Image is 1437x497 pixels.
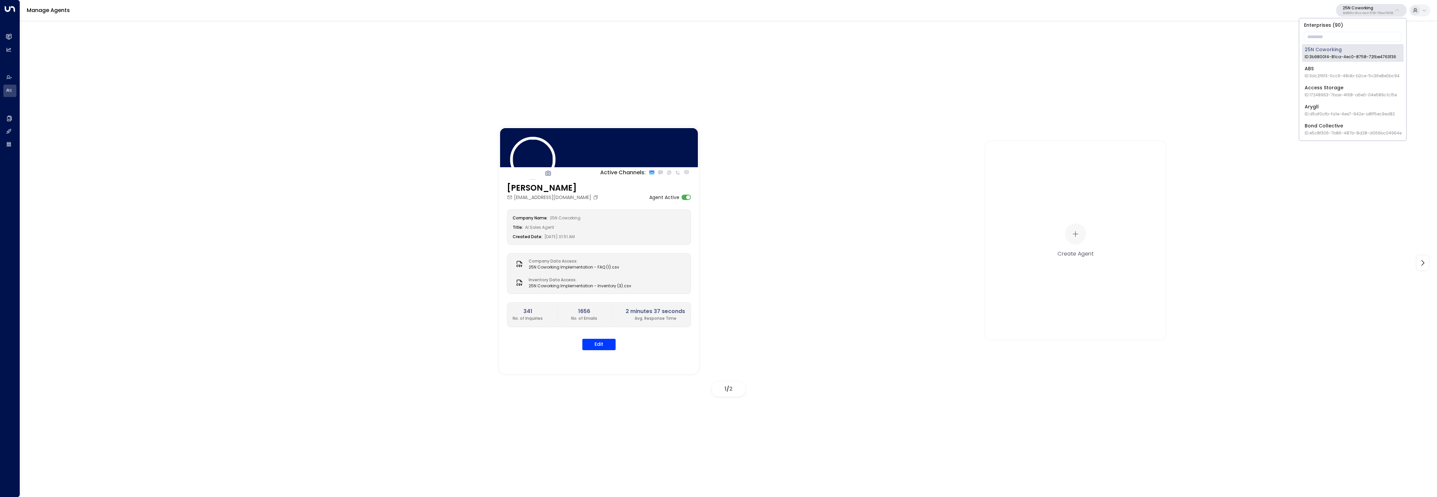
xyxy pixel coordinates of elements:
[550,215,580,221] span: 25N Coworking
[1305,54,1396,60] span: ID: 3b9800f4-81ca-4ec0-8758-72fbe4763f36
[600,169,646,177] p: Active Channels:
[571,307,597,315] h2: 1656
[1336,4,1407,17] button: 25N Coworking3b9800f4-81ca-4ec0-8758-72fbe4763f36
[1057,249,1093,257] div: Create Agent
[1305,46,1396,60] div: 25N Coworking
[529,258,616,264] label: Company Data Access:
[529,283,631,289] span: 25N Coworking Implementation - Inventory (3).csv
[1305,130,1402,136] span: ID: e5c8f306-7b86-487b-8d28-d066bc04964e
[1305,84,1397,98] div: Access Storage
[1302,21,1404,29] p: Enterprises ( 90 )
[513,234,542,239] label: Created Date:
[1305,111,1395,117] span: ID: d5af0cfb-fa1e-4ee7-942e-a8ff5ec9ed82
[513,307,543,315] h2: 341
[593,195,600,200] button: Copy
[1305,73,1400,79] span: ID: 3dc2f6f3-0cc6-48db-b2ce-5c36e8e0bc94
[544,234,575,239] span: [DATE] 01:51 AM
[649,194,679,201] label: Agent Active
[582,339,616,350] button: Edit
[725,385,727,393] span: 1
[507,182,600,194] h3: [PERSON_NAME]
[529,277,628,283] label: Inventory Data Access:
[626,307,685,315] h2: 2 minutes 37 seconds
[510,137,555,182] img: 84_headshot.jpg
[507,194,600,201] div: [EMAIL_ADDRESS][DOMAIN_NAME]
[1305,65,1400,79] div: ABS
[513,224,523,230] label: Title:
[1305,103,1395,117] div: Arygll
[1305,122,1402,136] div: Bond Collective
[626,315,685,321] p: Avg. Response Time
[1343,6,1393,10] p: 25N Coworking
[529,264,619,270] span: 25N Coworking Implementation - FAQ (1).csv
[1343,12,1393,15] p: 3b9800f4-81ca-4ec0-8758-72fbe4763f36
[712,382,745,396] div: /
[571,315,597,321] p: No. of Emails
[525,224,554,230] span: AI Sales Agent
[27,6,70,14] a: Manage Agents
[513,315,543,321] p: No. of Inquiries
[513,215,548,221] label: Company Name:
[1305,92,1397,98] span: ID: 17248963-7bae-4f68-a6e0-04e589c1c15e
[729,385,733,393] span: 2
